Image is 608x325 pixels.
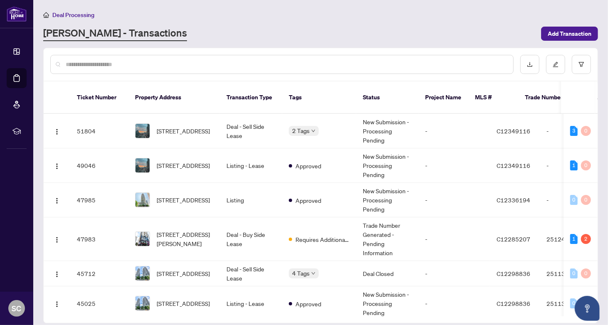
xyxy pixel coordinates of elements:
[356,81,418,114] th: Status
[157,126,210,135] span: [STREET_ADDRESS]
[578,62,584,67] span: filter
[497,235,530,243] span: C12285207
[157,230,213,248] span: [STREET_ADDRESS][PERSON_NAME]
[70,114,128,148] td: 51804
[548,27,591,40] span: Add Transaction
[497,162,530,169] span: C12349116
[497,127,530,135] span: C12349116
[295,161,321,170] span: Approved
[527,62,533,67] span: download
[54,197,60,204] img: Logo
[311,271,315,276] span: down
[570,195,578,205] div: 0
[356,114,418,148] td: New Submission - Processing Pending
[135,296,150,310] img: thumbnail-img
[540,148,598,183] td: -
[356,148,418,183] td: New Submission - Processing Pending
[54,271,60,278] img: Logo
[570,160,578,170] div: 1
[575,296,600,321] button: Open asap
[540,261,598,286] td: 2511364
[540,217,598,261] td: 2512467
[570,298,578,308] div: 0
[157,299,210,308] span: [STREET_ADDRESS]
[581,268,591,278] div: 0
[70,148,128,183] td: 49046
[540,286,598,321] td: 2511364
[220,81,282,114] th: Transaction Type
[220,114,282,148] td: Deal - Sell Side Lease
[157,269,210,278] span: [STREET_ADDRESS]
[540,114,598,148] td: -
[282,81,356,114] th: Tags
[418,81,468,114] th: Project Name
[70,217,128,261] td: 47983
[311,129,315,133] span: down
[220,286,282,321] td: Listing - Lease
[356,261,418,286] td: Deal Closed
[135,232,150,246] img: thumbnail-img
[295,299,321,308] span: Approved
[220,261,282,286] td: Deal - Sell Side Lease
[54,128,60,135] img: Logo
[581,160,591,170] div: 0
[70,183,128,217] td: 47985
[54,163,60,170] img: Logo
[7,6,27,22] img: logo
[54,236,60,243] img: Logo
[497,270,530,277] span: C12298836
[50,124,64,138] button: Logo
[356,217,418,261] td: Trade Number Generated - Pending Information
[540,183,598,217] td: -
[518,81,576,114] th: Trade Number
[541,27,598,41] button: Add Transaction
[468,81,518,114] th: MLS #
[50,297,64,310] button: Logo
[581,234,591,244] div: 2
[570,268,578,278] div: 0
[157,161,210,170] span: [STREET_ADDRESS]
[418,114,490,148] td: -
[220,183,282,217] td: Listing
[70,286,128,321] td: 45025
[50,232,64,246] button: Logo
[418,261,490,286] td: -
[135,124,150,138] img: thumbnail-img
[295,235,350,244] span: Requires Additional Docs
[135,193,150,207] img: thumbnail-img
[70,261,128,286] td: 45712
[50,159,64,172] button: Logo
[128,81,220,114] th: Property Address
[12,303,22,314] span: SC
[295,196,321,205] span: Approved
[52,11,94,19] span: Deal Processing
[497,196,530,204] span: C12336194
[43,12,49,18] span: home
[418,286,490,321] td: -
[570,234,578,244] div: 1
[292,268,310,278] span: 4 Tags
[70,81,128,114] th: Ticket Number
[220,217,282,261] td: Deal - Buy Side Lease
[356,183,418,217] td: New Submission - Processing Pending
[553,62,559,67] span: edit
[418,217,490,261] td: -
[418,183,490,217] td: -
[43,26,187,41] a: [PERSON_NAME] - Transactions
[546,55,565,74] button: edit
[54,301,60,308] img: Logo
[497,300,530,307] span: C12298836
[520,55,539,74] button: download
[572,55,591,74] button: filter
[570,126,578,136] div: 3
[418,148,490,183] td: -
[292,126,310,135] span: 2 Tags
[157,195,210,204] span: [STREET_ADDRESS]
[50,267,64,280] button: Logo
[220,148,282,183] td: Listing - Lease
[50,193,64,207] button: Logo
[581,126,591,136] div: 0
[135,266,150,281] img: thumbnail-img
[356,286,418,321] td: New Submission - Processing Pending
[135,158,150,172] img: thumbnail-img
